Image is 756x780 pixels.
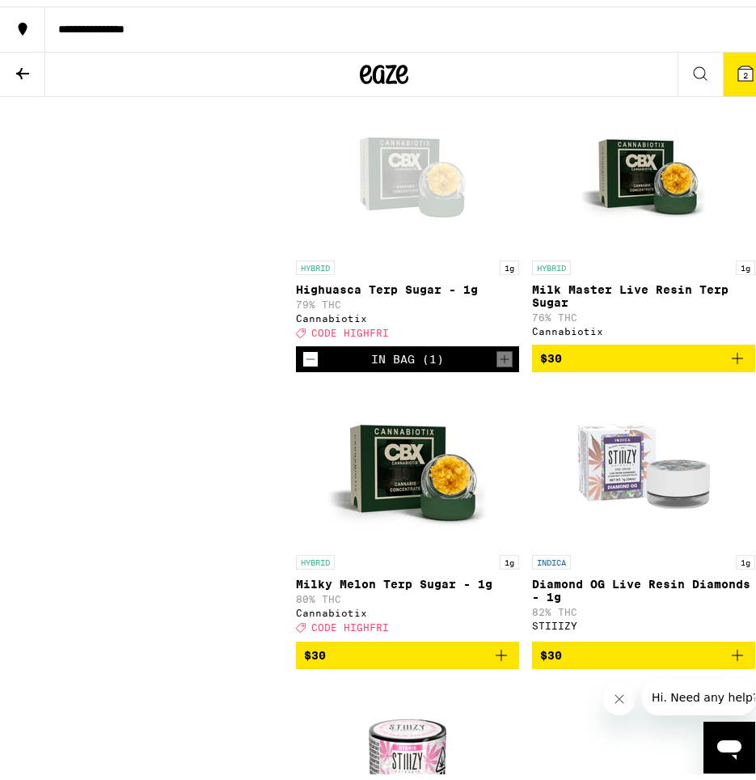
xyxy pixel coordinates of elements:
[532,277,755,303] p: Milk Master Live Resin Terp Sugar
[603,676,636,709] iframe: Close message
[371,346,444,359] div: In Bag (1)
[736,549,755,563] p: 1g
[736,254,755,269] p: 1g
[500,549,519,563] p: 1g
[532,614,755,625] div: STIIIZY
[296,293,519,303] p: 79% THC
[296,307,519,317] div: Cannabiotix
[532,84,755,338] a: Open page for Milk Master Live Resin Terp Sugar from Cannabiotix
[642,673,755,709] iframe: Message from company
[496,345,513,361] button: Increment
[296,277,519,290] p: Highuasca Terp Sugar - 1g
[10,11,116,24] span: Hi. Need any help?
[563,84,724,246] img: Cannabiotix - Milk Master Live Resin Terp Sugar
[743,64,748,74] span: 2
[311,617,389,627] span: CODE HIGHFRI
[540,642,562,655] span: $30
[296,84,519,340] a: Open page for Highuasca Terp Sugar - 1g from Cannabiotix
[296,379,519,634] a: Open page for Milky Melon Terp Sugar - 1g from Cannabiotix
[296,587,519,598] p: 80% THC
[296,254,335,269] p: HYBRID
[532,320,755,330] div: Cannabiotix
[304,642,326,655] span: $30
[532,338,755,366] button: Add to bag
[532,571,755,597] p: Diamond OG Live Resin Diamonds - 1g
[532,549,571,563] p: INDICA
[563,379,724,540] img: STIIIZY - Diamond OG Live Resin Diamonds - 1g
[296,635,519,663] button: Add to bag
[500,254,519,269] p: 1g
[532,600,755,611] p: 82% THC
[327,379,488,540] img: Cannabiotix - Milky Melon Terp Sugar - 1g
[311,321,389,332] span: CODE HIGHFRI
[296,549,335,563] p: HYBRID
[532,306,755,316] p: 76% THC
[296,571,519,584] p: Milky Melon Terp Sugar - 1g
[532,635,755,663] button: Add to bag
[540,345,562,358] span: $30
[532,254,571,269] p: HYBRID
[532,379,755,634] a: Open page for Diamond OG Live Resin Diamonds - 1g from STIIIZY
[703,715,755,767] iframe: Button to launch messaging window
[296,601,519,612] div: Cannabiotix
[302,345,319,361] button: Decrement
